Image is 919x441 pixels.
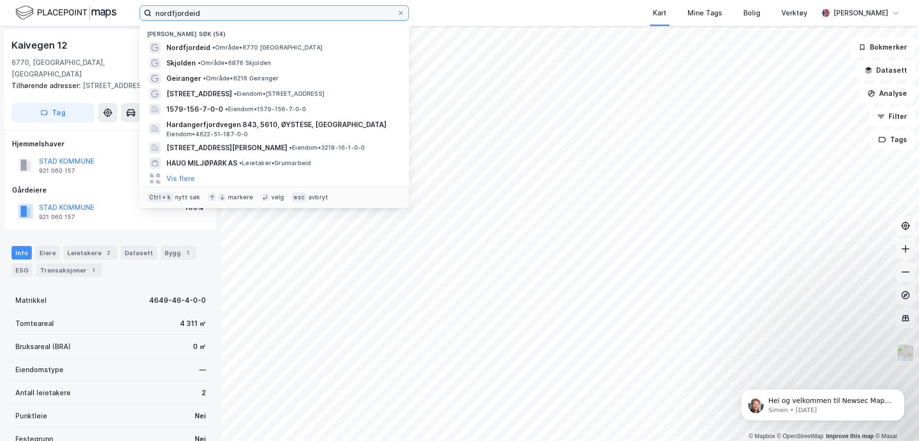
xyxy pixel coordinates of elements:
div: [PERSON_NAME] [833,7,888,19]
button: Tag [12,103,94,122]
div: — [199,364,206,376]
div: Tomteareal [15,318,54,329]
div: velg [271,194,284,201]
span: Geiranger [166,73,201,84]
div: Datasett [121,246,157,259]
div: Eiendomstype [15,364,64,376]
div: markere [228,194,253,201]
span: [STREET_ADDRESS][PERSON_NAME] [166,142,287,154]
span: • [203,75,206,82]
div: Bolig [743,7,760,19]
div: Antall leietakere [15,387,71,399]
div: Eiere [36,246,60,259]
img: Z [896,344,915,362]
span: [STREET_ADDRESS] [166,88,232,100]
div: Punktleie [15,410,47,422]
span: Område • 6216 Geiranger [203,75,279,82]
div: Ctrl + k [147,193,173,202]
button: Datasett [856,61,915,80]
span: • [289,144,292,151]
a: OpenStreetMap [777,433,824,440]
button: Bokmerker [850,38,915,57]
div: 921 060 157 [39,213,75,221]
div: esc [292,193,306,202]
span: Eiendom • 4622-51-187-0-0 [166,130,248,138]
span: Eiendom • [STREET_ADDRESS] [234,90,324,98]
div: Leietakere [64,246,117,259]
div: Mine Tags [688,7,722,19]
span: Område • 6770 [GEOGRAPHIC_DATA] [212,44,322,52]
div: Hjemmelshaver [12,138,209,150]
span: • [198,59,201,66]
span: Eiendom • 3218-16-1-0-0 [289,144,365,152]
span: • [239,159,242,167]
iframe: Intercom notifications message [727,369,919,436]
div: 921 060 157 [39,167,75,175]
span: Eiendom • 1579-156-7-0-0 [225,105,306,113]
div: 4 311 ㎡ [180,318,206,329]
div: Gårdeiere [12,184,209,196]
img: logo.f888ab2527a4732fd821a326f86c7f29.svg [15,4,116,21]
span: Hardangerfjordvegen 843, 5610, ØYSTESE, [GEOGRAPHIC_DATA] [166,119,397,130]
div: Kaivegen 12 [12,38,69,53]
span: • [212,44,215,51]
span: Område • 6876 Skjolden [198,59,271,67]
button: Analyse [859,84,915,103]
span: Leietaker • Grunnarbeid [239,159,311,167]
div: [STREET_ADDRESS] [12,80,202,91]
div: 2 [103,248,113,258]
div: Nei [195,410,206,422]
div: ESG [12,263,32,277]
div: Bygg [161,246,196,259]
span: HAUG MILJØPARK AS [166,157,237,169]
span: 1579-156-7-0-0 [166,104,223,115]
span: • [225,105,228,113]
div: nytt søk [175,194,201,201]
button: Vis flere [166,173,195,184]
div: 0 ㎡ [193,341,206,352]
div: 2 [202,387,206,399]
input: Søk på adresse, matrikkel, gårdeiere, leietakere eller personer [152,6,397,20]
button: Filter [869,107,915,126]
div: avbryt [308,194,328,201]
div: Matrikkel [15,295,47,306]
div: Kart [653,7,666,19]
div: [PERSON_NAME] søk (54) [140,23,409,40]
button: Tags [870,130,915,149]
a: Mapbox [749,433,775,440]
div: Info [12,246,32,259]
div: Verktøy [781,7,807,19]
div: 4649-46-4-0-0 [149,295,206,306]
div: Transaksjoner [36,263,102,277]
span: • [234,90,237,97]
div: Bruksareal (BRA) [15,341,71,352]
span: Nordfjordeid [166,42,210,53]
span: Tilhørende adresser: [12,81,83,90]
span: Skjolden [166,57,196,69]
div: 1 [89,265,98,275]
div: 6770, [GEOGRAPHIC_DATA], [GEOGRAPHIC_DATA] [12,57,174,80]
div: 1 [183,248,192,258]
a: Improve this map [826,433,874,440]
